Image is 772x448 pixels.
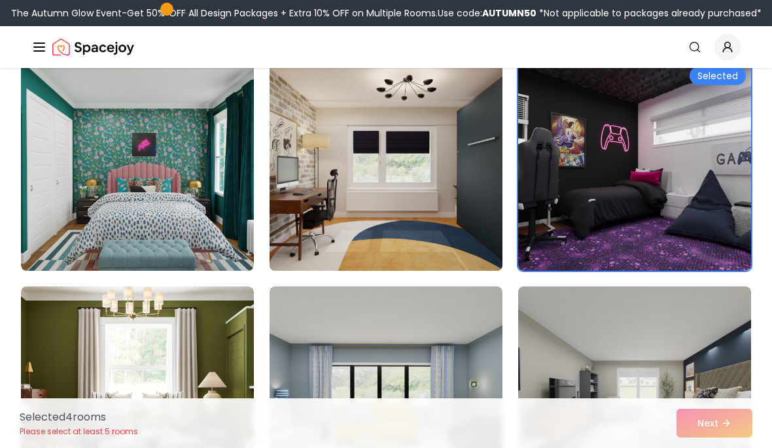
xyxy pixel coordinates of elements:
[52,34,134,60] a: Spacejoy
[31,26,741,68] nav: Global
[20,426,138,437] p: Please select at least 5 rooms
[690,67,746,85] div: Selected
[482,7,536,20] b: AUTUMN50
[52,34,134,60] img: Spacejoy Logo
[11,7,762,20] div: The Autumn Glow Event-Get 50% OFF All Design Packages + Extra 10% OFF on Multiple Rooms.
[21,61,254,271] img: Room room-4
[536,7,762,20] span: *Not applicable to packages already purchased*
[264,56,508,276] img: Room room-5
[20,409,138,425] p: Selected 4 room s
[438,7,536,20] span: Use code:
[518,61,751,271] img: Room room-6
